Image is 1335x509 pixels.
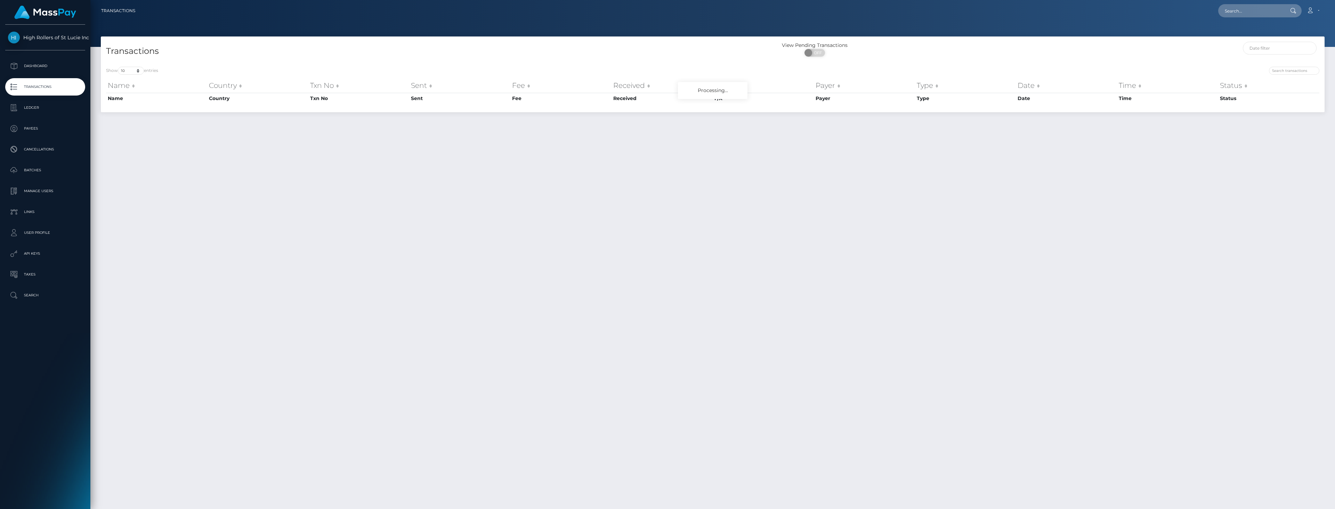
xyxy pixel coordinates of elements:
[8,123,82,134] p: Payees
[1117,93,1218,104] th: Time
[8,290,82,301] p: Search
[1016,79,1117,92] th: Date
[5,141,85,158] a: Cancellations
[8,165,82,175] p: Batches
[510,93,612,104] th: Fee
[207,79,308,92] th: Country
[510,79,612,92] th: Fee
[5,245,85,262] a: API Keys
[8,248,82,259] p: API Keys
[5,120,85,137] a: Payees
[8,102,82,113] p: Ledger
[106,79,207,92] th: Name
[207,93,308,104] th: Country
[5,57,85,75] a: Dashboard
[5,162,85,179] a: Batches
[308,79,410,92] th: Txn No
[5,34,85,41] span: High Rollers of St Lucie Inc
[814,79,915,92] th: Payer
[5,203,85,221] a: Links
[8,269,82,280] p: Taxes
[106,93,207,104] th: Name
[106,67,158,75] label: Show entries
[1016,93,1117,104] th: Date
[713,79,814,92] th: F/X
[8,207,82,217] p: Links
[1269,67,1319,75] input: Search transactions
[713,42,917,49] div: View Pending Transactions
[814,93,915,104] th: Payer
[8,144,82,155] p: Cancellations
[14,6,76,19] img: MassPay Logo
[101,3,135,18] a: Transactions
[8,82,82,92] p: Transactions
[1218,4,1284,17] input: Search...
[915,93,1016,104] th: Type
[5,78,85,96] a: Transactions
[808,49,826,57] span: OFF
[1243,42,1317,55] input: Date filter
[5,287,85,304] a: Search
[409,93,510,104] th: Sent
[308,93,410,104] th: Txn No
[8,228,82,238] p: User Profile
[5,182,85,200] a: Manage Users
[409,79,510,92] th: Sent
[1218,93,1319,104] th: Status
[1218,79,1319,92] th: Status
[8,32,20,43] img: High Rollers of St Lucie Inc
[5,266,85,283] a: Taxes
[915,79,1016,92] th: Type
[8,186,82,196] p: Manage Users
[678,82,747,99] div: Processing...
[5,224,85,241] a: User Profile
[612,79,713,92] th: Received
[5,99,85,116] a: Ledger
[1117,79,1218,92] th: Time
[713,93,814,104] th: F/X
[8,61,82,71] p: Dashboard
[118,67,144,75] select: Showentries
[612,93,713,104] th: Received
[106,45,707,57] h4: Transactions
